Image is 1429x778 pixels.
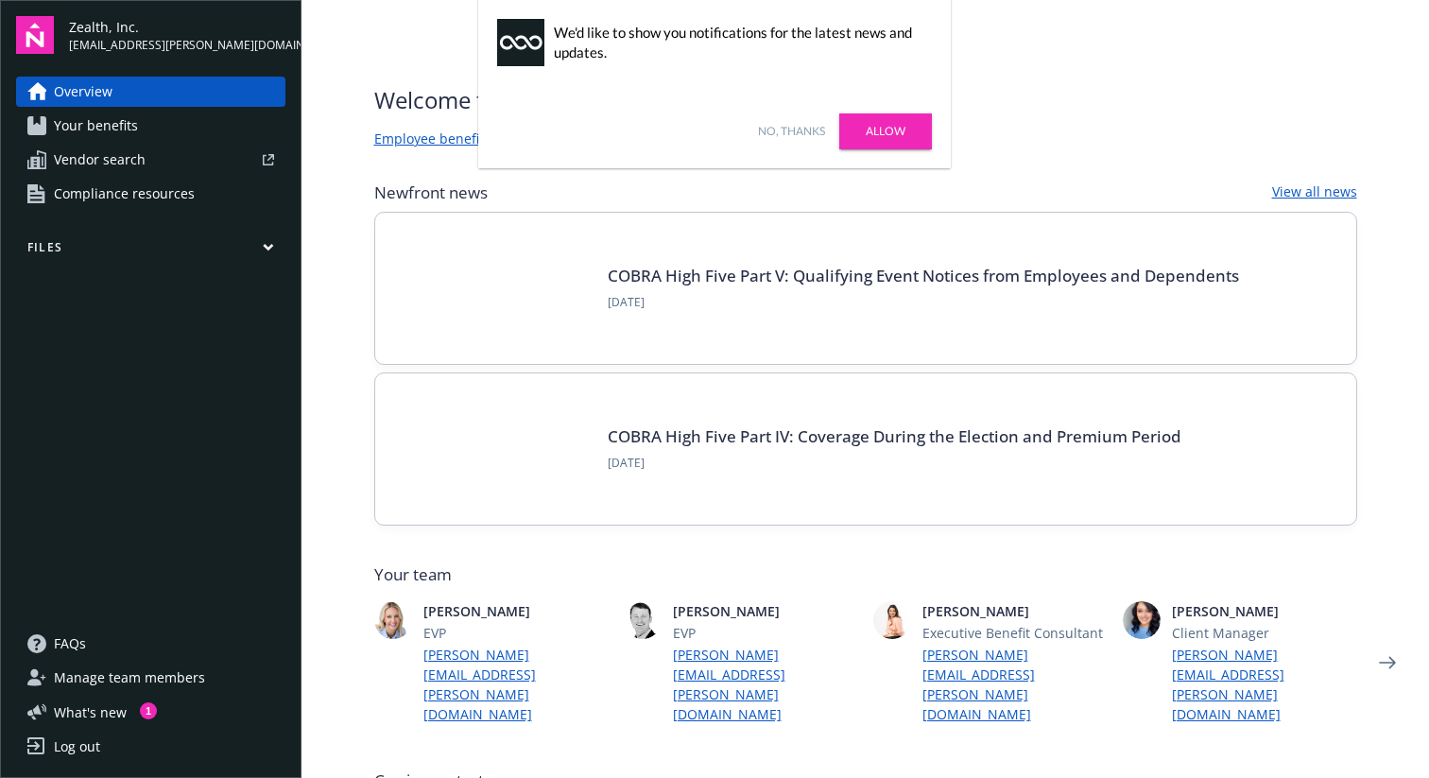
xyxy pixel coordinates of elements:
div: Log out [54,732,100,762]
img: photo [624,601,662,639]
a: No, thanks [758,123,825,140]
span: Manage team members [54,663,205,693]
span: Executive Benefit Consultant [922,623,1108,643]
span: EVP [423,623,609,643]
span: [PERSON_NAME] [673,601,858,621]
span: [EMAIL_ADDRESS][PERSON_NAME][DOMAIN_NAME] [69,37,285,54]
a: Allow [839,113,932,149]
a: [PERSON_NAME][EMAIL_ADDRESS][PERSON_NAME][DOMAIN_NAME] [922,645,1108,724]
img: navigator-logo.svg [16,16,54,54]
img: BLOG-Card Image - Compliance - COBRA High Five Pt 4 - 09-04-25.jpg [405,404,585,494]
img: photo [873,601,911,639]
span: EVP [673,623,858,643]
a: [PERSON_NAME][EMAIL_ADDRESS][PERSON_NAME][DOMAIN_NAME] [673,645,858,724]
span: [DATE] [608,455,1181,472]
span: Vendor search [54,145,146,175]
button: Zealth, Inc.[EMAIL_ADDRESS][PERSON_NAME][DOMAIN_NAME] [69,16,285,54]
span: Overview [54,77,112,107]
img: photo [1123,601,1161,639]
a: Employee benefits portal [374,129,532,151]
span: Your benefits [54,111,138,141]
img: photo [374,601,412,639]
span: What ' s new [54,702,127,722]
a: Next [1372,648,1403,678]
div: We'd like to show you notifications for the latest news and updates. [554,23,922,62]
a: [PERSON_NAME][EMAIL_ADDRESS][PERSON_NAME][DOMAIN_NAME] [423,645,609,724]
a: Manage team members [16,663,285,693]
span: Client Manager [1172,623,1357,643]
button: What's new1 [16,702,157,722]
span: FAQs [54,629,86,659]
span: [PERSON_NAME] [922,601,1108,621]
span: Welcome to Navigator , Lia [374,83,668,117]
a: [PERSON_NAME][EMAIL_ADDRESS][PERSON_NAME][DOMAIN_NAME] [1172,645,1357,724]
span: Your team [374,563,1357,586]
span: [PERSON_NAME] [1172,601,1357,621]
div: 1 [140,702,157,719]
a: COBRA High Five Part V: Qualifying Event Notices from Employees and Dependents [608,265,1239,286]
a: Your benefits [16,111,285,141]
span: [DATE] [608,294,1239,311]
a: Overview [16,77,285,107]
span: Zealth, Inc. [69,17,285,37]
a: Vendor search [16,145,285,175]
span: Compliance resources [54,179,195,209]
a: Compliance resources [16,179,285,209]
a: FAQs [16,629,285,659]
span: [PERSON_NAME] [423,601,609,621]
button: Files [16,239,285,263]
img: BLOG-Card Image - Compliance - COBRA High Five Pt 5 - 09-11-25.jpg [405,243,585,334]
span: Newfront news [374,182,488,204]
a: COBRA High Five Part IV: Coverage During the Election and Premium Period [608,425,1181,447]
a: View all news [1272,182,1357,204]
